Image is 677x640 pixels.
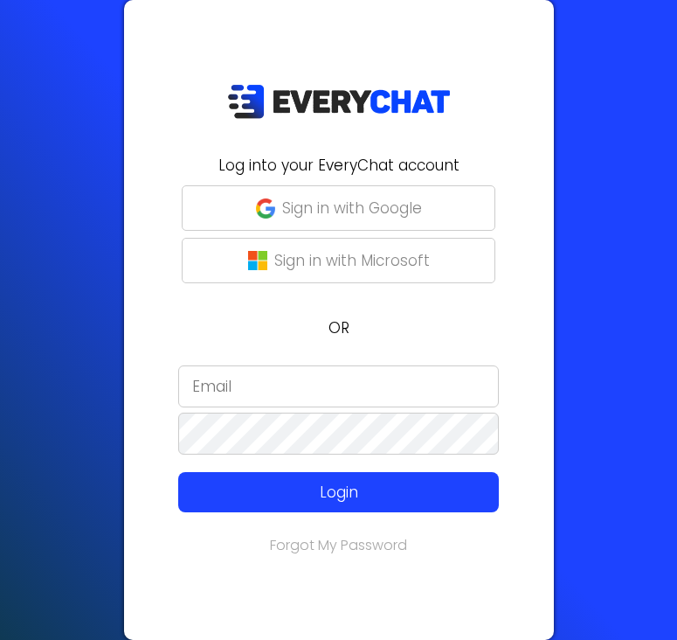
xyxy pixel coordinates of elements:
[270,535,407,555] a: Forgot My Password
[178,365,499,407] input: Email
[256,198,275,218] img: google-g.png
[227,84,451,120] img: EveryChat_logo_dark.png
[182,185,495,231] button: Sign in with Google
[182,238,495,283] button: Sign in with Microsoft
[248,251,267,270] img: microsoft-logo.png
[135,154,543,177] h2: Log into your EveryChat account
[178,472,499,512] button: Login
[211,481,466,504] p: Login
[274,249,430,272] p: Sign in with Microsoft
[135,317,543,339] p: OR
[282,197,422,219] p: Sign in with Google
